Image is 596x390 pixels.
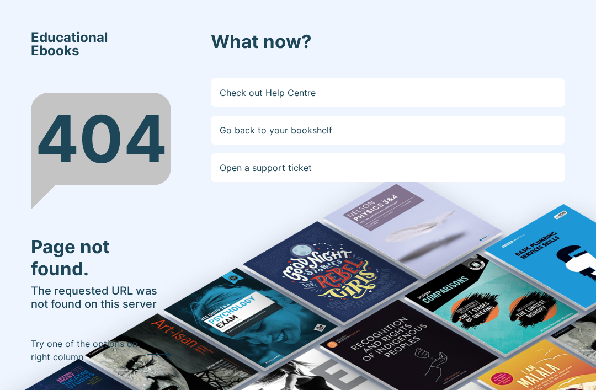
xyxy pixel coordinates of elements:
a: Go back to your bookshelf [211,116,565,145]
a: Open a support ticket [211,153,565,182]
div: 404 [31,93,171,185]
h3: What now? [211,31,565,53]
p: Try one of the options on right column [31,337,147,364]
span: Educational Ebooks [31,31,108,57]
h5: The requested URL was not found on this server [31,284,171,311]
h3: Page not found. [31,236,171,280]
a: Check out Help Centre [211,78,565,107]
